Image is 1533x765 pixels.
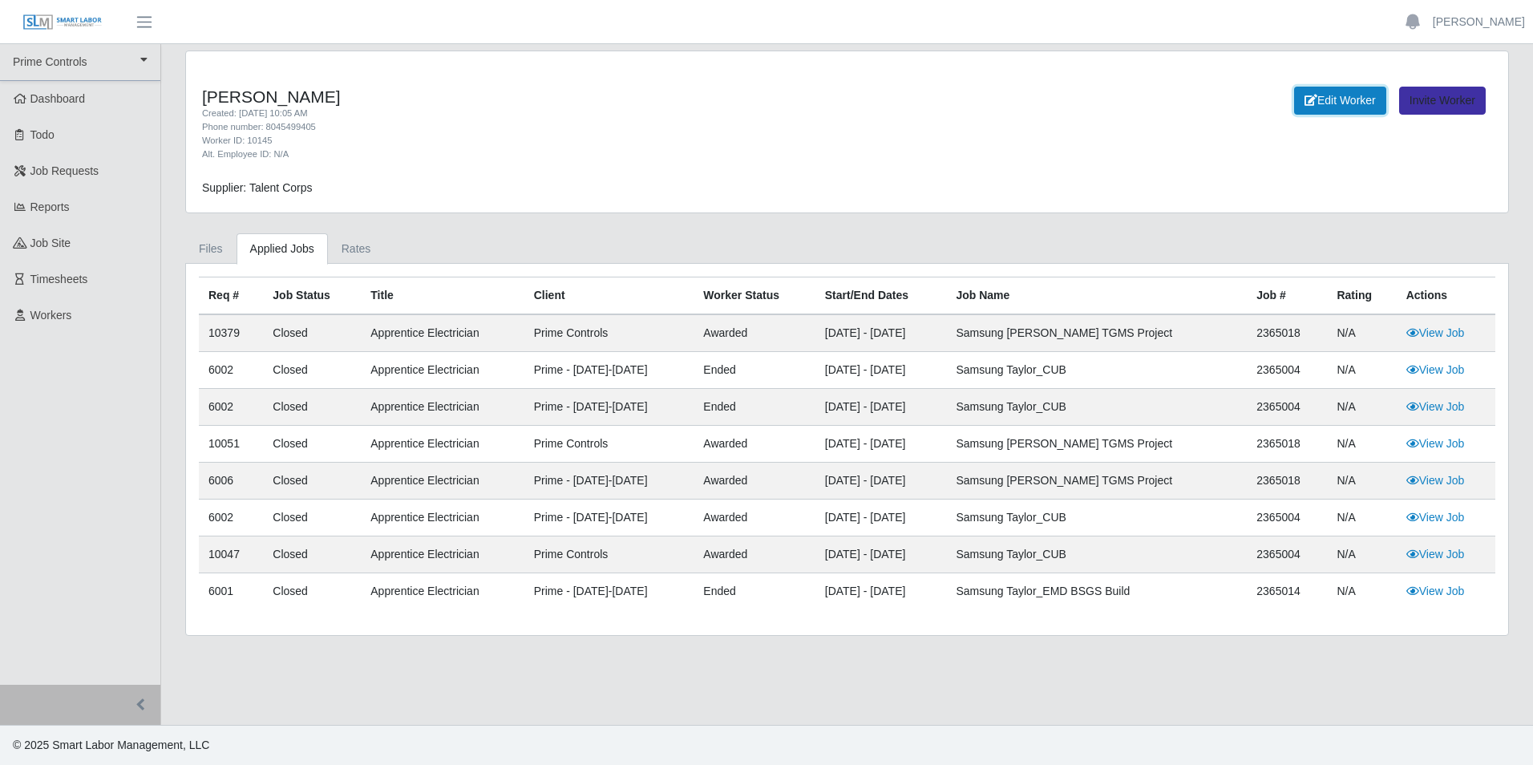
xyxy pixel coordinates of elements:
[361,277,524,315] th: Title
[185,233,237,265] a: Files
[694,389,815,426] td: ended
[263,426,361,463] td: Closed
[1406,400,1465,413] a: View Job
[263,463,361,500] td: Closed
[202,87,944,107] h4: [PERSON_NAME]
[946,500,1247,536] td: Samsung Taylor_CUB
[815,536,947,573] td: [DATE] - [DATE]
[1406,326,1465,339] a: View Job
[946,314,1247,352] td: Samsung [PERSON_NAME] TGMS Project
[1406,585,1465,597] a: View Job
[946,277,1247,315] th: Job Name
[263,389,361,426] td: Closed
[361,573,524,610] td: Apprentice Electrician
[1327,426,1396,463] td: N/A
[1247,426,1327,463] td: 2365018
[694,500,815,536] td: awarded
[328,233,385,265] a: Rates
[1406,474,1465,487] a: View Job
[694,314,815,352] td: awarded
[199,463,263,500] td: 6006
[1406,437,1465,450] a: View Job
[361,426,524,463] td: Apprentice Electrician
[524,573,694,610] td: Prime - [DATE]-[DATE]
[361,463,524,500] td: Apprentice Electrician
[815,277,947,315] th: Start/End Dates
[524,389,694,426] td: Prime - [DATE]-[DATE]
[199,536,263,573] td: 10047
[30,200,70,213] span: Reports
[30,237,71,249] span: job site
[1247,536,1327,573] td: 2365004
[1406,548,1465,561] a: View Job
[1327,389,1396,426] td: N/A
[694,277,815,315] th: Worker Status
[524,426,694,463] td: Prime Controls
[199,314,263,352] td: 10379
[524,463,694,500] td: Prime - [DATE]-[DATE]
[946,573,1247,610] td: Samsung Taylor_EMD BSGS Build
[30,309,72,322] span: Workers
[946,426,1247,463] td: Samsung [PERSON_NAME] TGMS Project
[946,389,1247,426] td: Samsung Taylor_CUB
[1247,463,1327,500] td: 2365018
[30,128,55,141] span: Todo
[361,500,524,536] td: Apprentice Electrician
[946,463,1247,500] td: Samsung [PERSON_NAME] TGMS Project
[524,352,694,389] td: Prime - [DATE]-[DATE]
[815,426,947,463] td: [DATE] - [DATE]
[1247,277,1327,315] th: Job #
[694,426,815,463] td: awarded
[263,536,361,573] td: Closed
[524,536,694,573] td: Prime Controls
[1406,511,1465,524] a: View Job
[946,352,1247,389] td: Samsung Taylor_CUB
[694,463,815,500] td: awarded
[1247,314,1327,352] td: 2365018
[202,134,944,148] div: Worker ID: 10145
[263,352,361,389] td: Closed
[524,277,694,315] th: Client
[361,389,524,426] td: Apprentice Electrician
[199,573,263,610] td: 6001
[1247,352,1327,389] td: 2365004
[694,573,815,610] td: ended
[30,92,86,105] span: Dashboard
[202,120,944,134] div: Phone number: 8045499405
[199,277,263,315] th: Req #
[30,273,88,285] span: Timesheets
[1327,536,1396,573] td: N/A
[1406,363,1465,376] a: View Job
[1247,389,1327,426] td: 2365004
[815,389,947,426] td: [DATE] - [DATE]
[13,739,209,751] span: © 2025 Smart Labor Management, LLC
[199,426,263,463] td: 10051
[263,573,361,610] td: Closed
[1294,87,1386,115] a: Edit Worker
[1327,277,1396,315] th: Rating
[263,277,361,315] th: Job Status
[524,500,694,536] td: Prime - [DATE]-[DATE]
[202,107,944,120] div: Created: [DATE] 10:05 AM
[524,314,694,352] td: Prime Controls
[30,164,99,177] span: Job Requests
[815,314,947,352] td: [DATE] - [DATE]
[1327,352,1396,389] td: N/A
[1397,277,1495,315] th: Actions
[1247,573,1327,610] td: 2365014
[1327,314,1396,352] td: N/A
[1327,573,1396,610] td: N/A
[237,233,328,265] a: Applied Jobs
[263,314,361,352] td: Closed
[263,500,361,536] td: Closed
[694,536,815,573] td: awarded
[1433,14,1525,30] a: [PERSON_NAME]
[1247,500,1327,536] td: 2365004
[202,181,312,194] span: Supplier: Talent Corps
[946,536,1247,573] td: Samsung Taylor_CUB
[202,148,944,161] div: Alt. Employee ID: N/A
[199,389,263,426] td: 6002
[815,500,947,536] td: [DATE] - [DATE]
[815,573,947,610] td: [DATE] - [DATE]
[199,352,263,389] td: 6002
